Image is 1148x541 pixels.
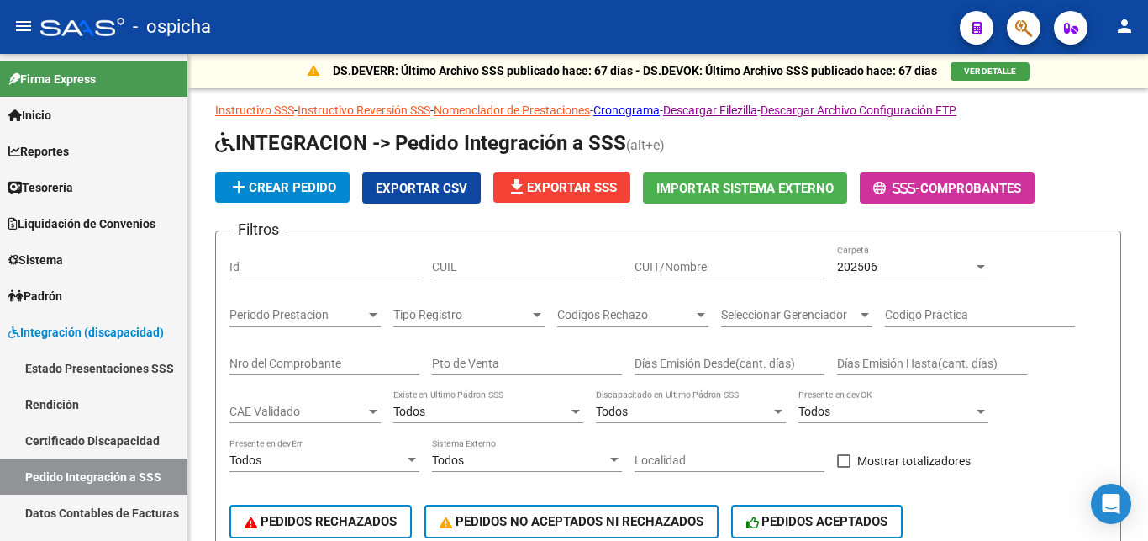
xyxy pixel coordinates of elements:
span: Tesorería [8,178,73,197]
span: Seleccionar Gerenciador [721,308,857,322]
span: Padrón [8,287,62,305]
span: - [873,181,920,196]
span: - ospicha [133,8,211,45]
mat-icon: file_download [507,177,527,197]
span: Importar Sistema Externo [656,181,834,196]
p: DS.DEVERR: Último Archivo SSS publicado hace: 67 días - DS.DEVOK: Último Archivo SSS publicado ha... [333,61,937,80]
span: INTEGRACION -> Pedido Integración a SSS [215,131,626,155]
div: Open Intercom Messenger [1091,484,1131,524]
span: Liquidación de Convenios [8,215,155,233]
p: - - - - - [215,101,1121,119]
span: PEDIDOS NO ACEPTADOS NI RECHAZADOS [440,514,703,529]
button: Exportar CSV [362,172,481,204]
button: VER DETALLE [951,62,1030,81]
button: Importar Sistema Externo [643,172,847,204]
button: PEDIDOS RECHAZADOS [229,505,412,538]
mat-icon: menu [13,16,34,36]
mat-icon: person [1114,16,1135,36]
span: 202506 [837,260,877,273]
a: Descargar Filezilla [663,103,757,117]
a: Instructivo SSS [215,103,294,117]
span: (alt+e) [626,137,665,153]
span: Sistema [8,251,63,269]
span: Exportar CSV [376,181,467,196]
span: Inicio [8,106,51,125]
span: Reportes [8,142,69,161]
span: Firma Express [8,70,96,88]
mat-icon: add [229,177,249,197]
span: Mostrar totalizadores [857,451,971,471]
a: Nomenclador de Prestaciones [434,103,590,117]
span: PEDIDOS ACEPTADOS [746,514,888,529]
span: CAE Validado [229,405,366,419]
button: Exportar SSS [493,172,630,203]
button: Crear Pedido [215,172,350,203]
span: Exportar SSS [507,180,617,195]
a: Descargar Archivo Configuración FTP [761,103,956,117]
span: Crear Pedido [229,180,336,195]
span: Todos [798,405,830,418]
span: Periodo Prestacion [229,308,366,322]
span: VER DETALLE [964,66,1016,76]
span: Todos [432,453,464,467]
span: Codigos Rechazo [557,308,693,322]
button: PEDIDOS ACEPTADOS [731,505,903,538]
span: PEDIDOS RECHAZADOS [245,514,397,529]
span: Comprobantes [920,181,1021,196]
span: Todos [596,405,628,418]
button: -Comprobantes [860,172,1035,204]
span: Todos [393,405,425,418]
span: Tipo Registro [393,308,529,322]
a: Cronograma [593,103,660,117]
span: Integración (discapacidad) [8,323,164,342]
button: PEDIDOS NO ACEPTADOS NI RECHAZADOS [424,505,719,538]
span: Todos [229,453,261,467]
a: Instructivo Reversión SSS [298,103,430,117]
h3: Filtros [229,218,287,241]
